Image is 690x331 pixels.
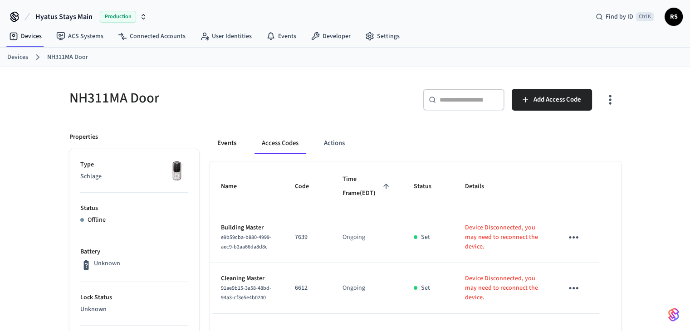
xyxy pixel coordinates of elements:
[221,234,271,251] span: e9b59cba-b880-4999-aec9-b2aa66da8d8c
[465,274,541,302] p: Device Disconnected, you may need to reconnect the device.
[254,132,306,154] button: Access Codes
[210,132,621,154] div: ant example
[295,283,321,293] p: 6612
[606,12,633,21] span: Find by ID
[512,89,592,111] button: Add Access Code
[465,180,496,194] span: Details
[94,259,120,268] p: Unknown
[80,172,188,181] p: Schlage
[7,53,28,62] a: Devices
[295,233,321,242] p: 7639
[421,233,430,242] p: Set
[80,305,188,314] p: Unknown
[533,94,581,106] span: Add Access Code
[193,28,259,44] a: User Identities
[80,160,188,170] p: Type
[303,28,358,44] a: Developer
[210,132,244,154] button: Events
[666,9,682,25] span: RS
[343,172,392,201] span: Time Frame(EDT)
[69,89,340,107] h5: NH311MA Door
[49,28,111,44] a: ACS Systems
[166,160,188,183] img: Yale Assure Touchscreen Wifi Smart Lock, Satin Nickel, Front
[421,283,430,293] p: Set
[259,28,303,44] a: Events
[358,28,407,44] a: Settings
[100,11,136,23] span: Production
[47,53,88,62] a: NH311MA Door
[414,180,443,194] span: Status
[221,274,274,283] p: Cleaning Master
[295,180,321,194] span: Code
[35,11,93,22] span: Hyatus Stays Main
[332,212,403,263] td: Ongoing
[636,12,654,21] span: Ctrl K
[111,28,193,44] a: Connected Accounts
[332,263,403,314] td: Ongoing
[665,8,683,26] button: RS
[80,293,188,302] p: Lock Status
[668,307,679,322] img: SeamLogoGradient.69752ec5.svg
[210,161,621,314] table: sticky table
[221,180,249,194] span: Name
[465,223,541,252] p: Device Disconnected, you may need to reconnect the device.
[69,132,98,142] p: Properties
[588,9,661,25] div: Find by IDCtrl K
[80,204,188,213] p: Status
[80,247,188,257] p: Battery
[221,223,274,233] p: Building Master
[221,284,271,302] span: 91ae9b15-3a58-48bd-94a3-cf3e5e4b0240
[317,132,352,154] button: Actions
[88,215,106,225] p: Offline
[2,28,49,44] a: Devices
